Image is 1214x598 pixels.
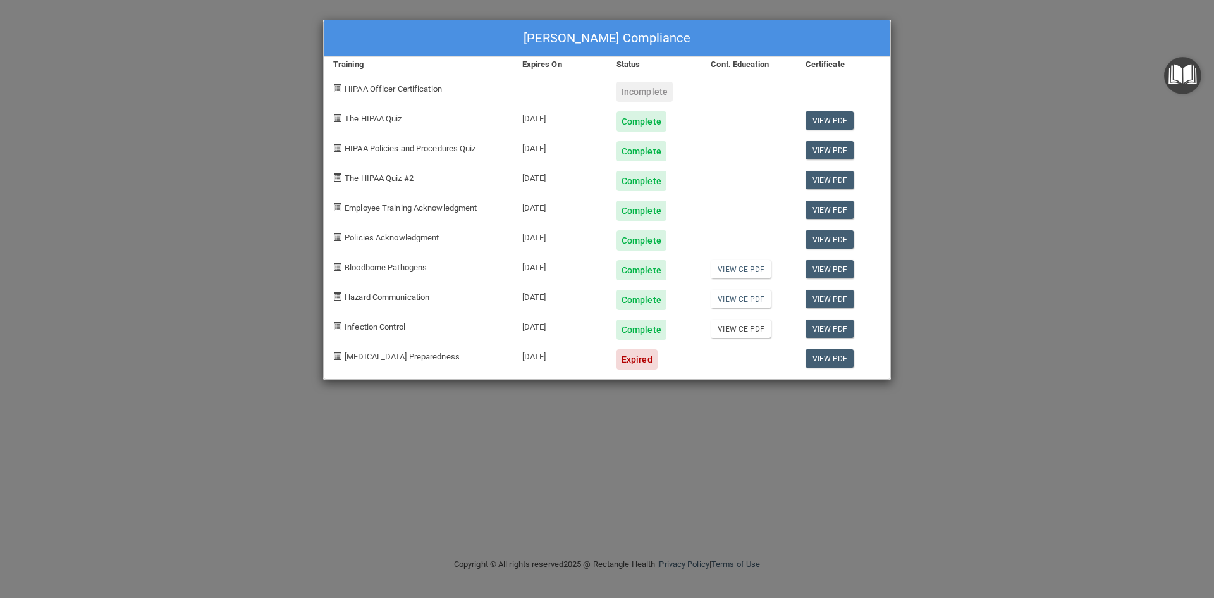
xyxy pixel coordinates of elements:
[711,260,771,278] a: View CE PDF
[616,141,666,161] div: Complete
[806,349,854,368] a: View PDF
[607,57,701,72] div: Status
[324,20,890,57] div: [PERSON_NAME] Compliance
[806,141,854,159] a: View PDF
[1164,57,1201,94] button: Open Resource Center
[345,144,475,153] span: HIPAA Policies and Procedures Quiz
[345,203,477,213] span: Employee Training Acknowledgment
[324,57,513,72] div: Training
[796,57,890,72] div: Certificate
[345,84,442,94] span: HIPAA Officer Certification
[616,171,666,191] div: Complete
[345,292,429,302] span: Hazard Communication
[616,349,658,370] div: Expired
[806,230,854,249] a: View PDF
[345,263,427,272] span: Bloodborne Pathogens
[806,111,854,130] a: View PDF
[513,340,607,370] div: [DATE]
[513,102,607,132] div: [DATE]
[345,173,414,183] span: The HIPAA Quiz #2
[616,201,666,221] div: Complete
[616,82,673,102] div: Incomplete
[806,320,854,338] a: View PDF
[616,290,666,310] div: Complete
[345,352,460,361] span: [MEDICAL_DATA] Preparedness
[711,290,771,308] a: View CE PDF
[513,221,607,251] div: [DATE]
[513,161,607,191] div: [DATE]
[806,171,854,189] a: View PDF
[806,290,854,308] a: View PDF
[345,114,402,123] span: The HIPAA Quiz
[345,233,439,242] span: Policies Acknowledgment
[513,132,607,161] div: [DATE]
[513,191,607,221] div: [DATE]
[513,310,607,340] div: [DATE]
[616,111,666,132] div: Complete
[711,320,771,338] a: View CE PDF
[616,320,666,340] div: Complete
[513,251,607,280] div: [DATE]
[616,260,666,280] div: Complete
[513,280,607,310] div: [DATE]
[701,57,795,72] div: Cont. Education
[806,201,854,219] a: View PDF
[616,230,666,251] div: Complete
[806,260,854,278] a: View PDF
[345,322,405,332] span: Infection Control
[513,57,607,72] div: Expires On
